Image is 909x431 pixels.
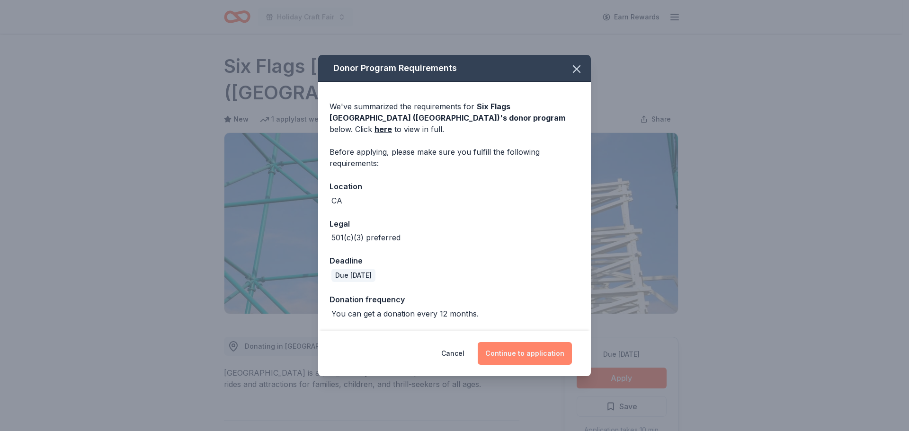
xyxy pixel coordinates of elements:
[330,146,579,169] div: Before applying, please make sure you fulfill the following requirements:
[331,308,479,319] div: You can get a donation every 12 months.
[330,218,579,230] div: Legal
[330,293,579,306] div: Donation frequency
[478,342,572,365] button: Continue to application
[331,195,342,206] div: CA
[374,123,392,135] a: here
[330,255,579,267] div: Deadline
[441,342,464,365] button: Cancel
[330,180,579,193] div: Location
[330,101,579,135] div: We've summarized the requirements for below. Click to view in full.
[331,269,375,282] div: Due [DATE]
[331,232,401,243] div: 501(c)(3) preferred
[318,55,591,82] div: Donor Program Requirements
